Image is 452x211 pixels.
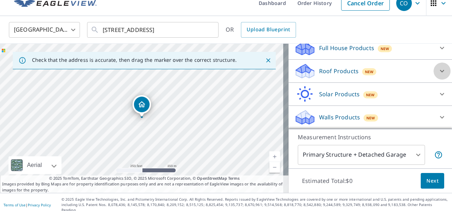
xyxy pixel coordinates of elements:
span: New [365,69,374,75]
span: Next [426,177,438,185]
p: Walls Products [319,113,360,121]
div: Solar ProductsNew [294,86,446,103]
p: Estimated Total: $0 [296,173,358,189]
p: Full House Products [319,44,374,52]
a: Current Level 17, Zoom Out [269,162,280,173]
span: New [366,92,375,98]
a: Upload Blueprint [241,22,296,38]
div: [GEOGRAPHIC_DATA] [9,20,80,40]
button: Next [421,173,444,189]
div: Aerial [9,156,61,174]
p: Check that the address is accurate, then drag the marker over the correct structure. [32,57,237,63]
a: Terms [228,175,240,181]
p: Roof Products [319,67,359,75]
div: Full House ProductsNew [294,39,446,56]
span: New [366,115,375,121]
button: Close [264,56,273,65]
div: Roof ProductsNew [294,63,446,80]
span: © 2025 TomTom, Earthstar Geographics SIO, © 2025 Microsoft Corporation, © [49,175,240,182]
a: Current Level 17, Zoom In [269,151,280,162]
a: OpenStreetMap [197,175,227,181]
span: New [381,46,389,52]
span: Upload Blueprint [247,25,290,34]
p: Solar Products [319,90,360,98]
div: Dropped pin, building 1, Residential property, 4622 Cypress Gardens Rd Winter Haven, FL 33884 [133,95,151,117]
div: OR [226,22,296,38]
div: Primary Structure + Detached Garage [298,145,425,165]
input: Search by address or latitude-longitude [103,20,204,40]
a: Terms of Use [4,202,26,207]
p: | [4,203,51,207]
div: Aerial [25,156,44,174]
a: Privacy Policy [28,202,51,207]
p: Measurement Instructions [298,133,443,141]
div: Walls ProductsNew [294,109,446,126]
